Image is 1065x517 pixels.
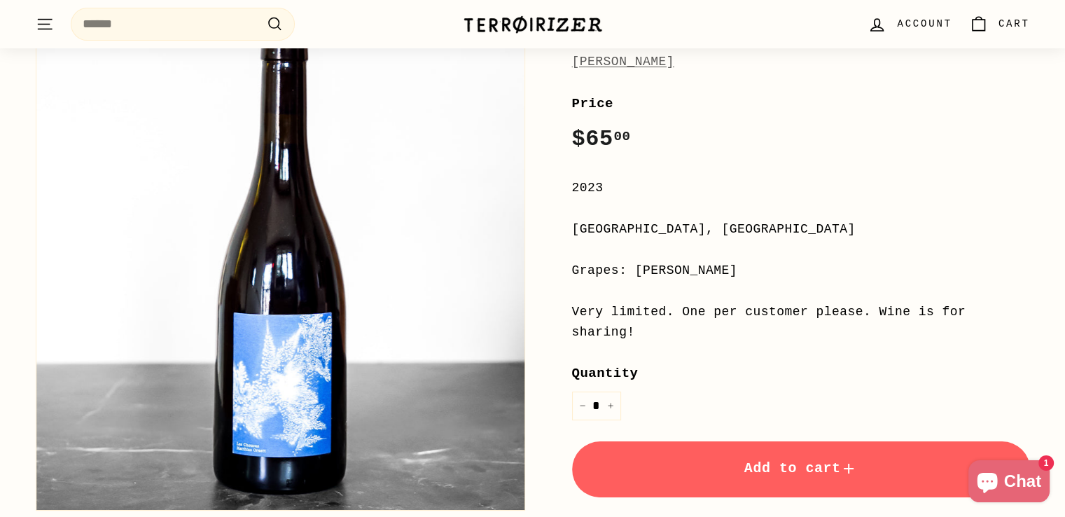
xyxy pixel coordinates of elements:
label: Price [572,93,1030,114]
a: [PERSON_NAME] [572,55,674,69]
inbox-online-store-chat: Shopify online store chat [964,460,1054,506]
span: Account [897,16,952,32]
label: Quantity [572,363,1030,384]
div: [GEOGRAPHIC_DATA], [GEOGRAPHIC_DATA] [572,219,1030,240]
div: Very limited. One per customer please. Wine is for sharing! [572,302,1030,343]
a: Account [859,4,960,45]
sup: 00 [613,129,630,144]
span: Add to cart [744,460,858,476]
span: $65 [572,126,631,152]
input: quantity [572,392,621,420]
button: Increase item quantity by one [600,392,621,420]
span: Cart [998,16,1030,32]
div: Grapes: [PERSON_NAME] [572,261,1030,281]
button: Add to cart [572,441,1030,497]
div: 2023 [572,178,1030,198]
button: Reduce item quantity by one [572,392,593,420]
a: Cart [961,4,1038,45]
